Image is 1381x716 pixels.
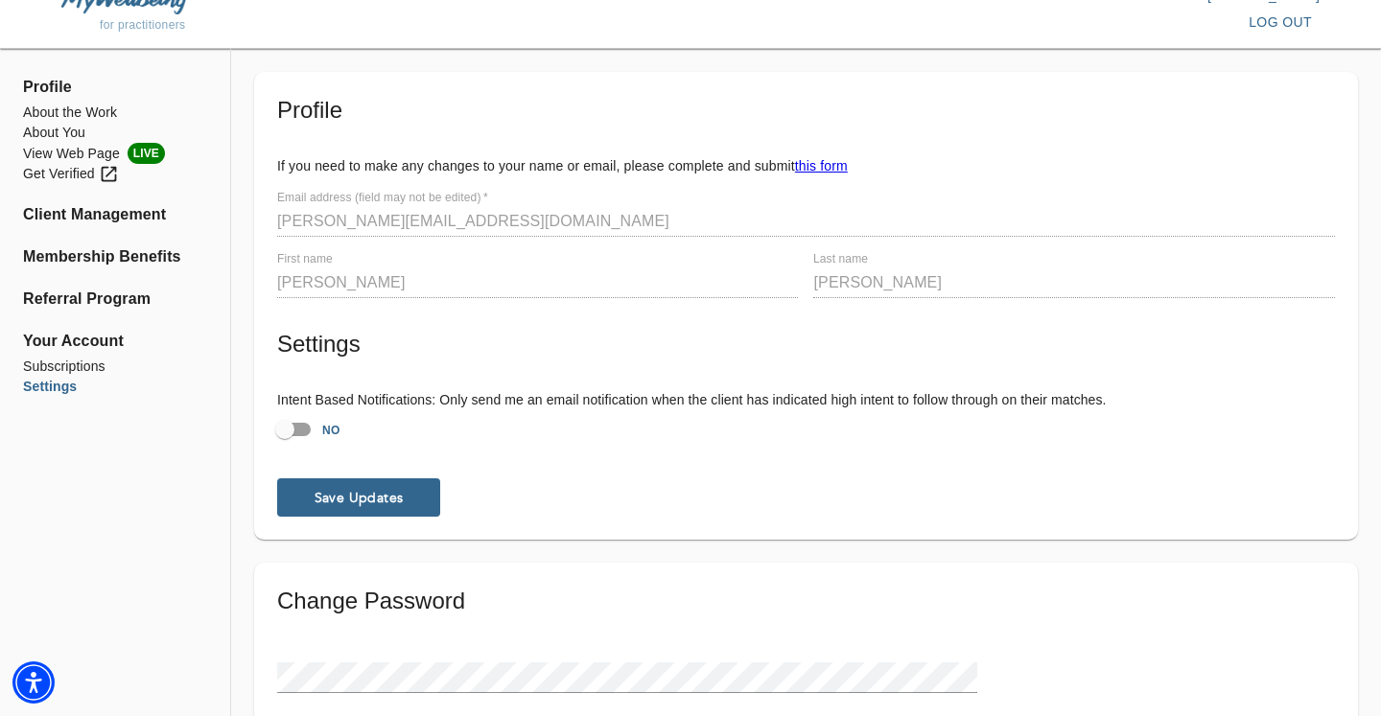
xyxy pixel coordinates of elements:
div: Get Verified [23,164,119,184]
p: If you need to make any changes to your name or email, please complete and submit [277,156,1335,175]
strong: NO [322,424,340,437]
a: Get Verified [23,164,207,184]
a: this form [795,158,848,173]
span: LIVE [128,143,165,164]
a: About the Work [23,103,207,123]
h5: Profile [277,95,1335,126]
span: for practitioners [100,18,186,32]
a: View Web PageLIVE [23,143,207,164]
span: Your Account [23,330,207,353]
button: Save Updates [277,478,440,517]
span: Save Updates [285,489,433,507]
a: Membership Benefits [23,245,207,268]
a: Settings [23,377,207,397]
label: Email address (field may not be edited) [277,193,488,204]
a: Client Management [23,203,207,226]
label: First name [277,254,333,266]
label: Last name [813,254,868,266]
h6: Intent Based Notifications: Only send me an email notification when the client has indicated high... [277,390,1335,411]
li: View Web Page [23,143,207,164]
a: Subscriptions [23,357,207,377]
a: Referral Program [23,288,207,311]
a: About You [23,123,207,143]
h5: Settings [277,329,1335,359]
span: Profile [23,76,207,99]
button: log out [1241,5,1320,40]
h5: Change Password [277,586,1335,616]
span: log out [1249,11,1312,35]
div: Accessibility Menu [12,661,55,704]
